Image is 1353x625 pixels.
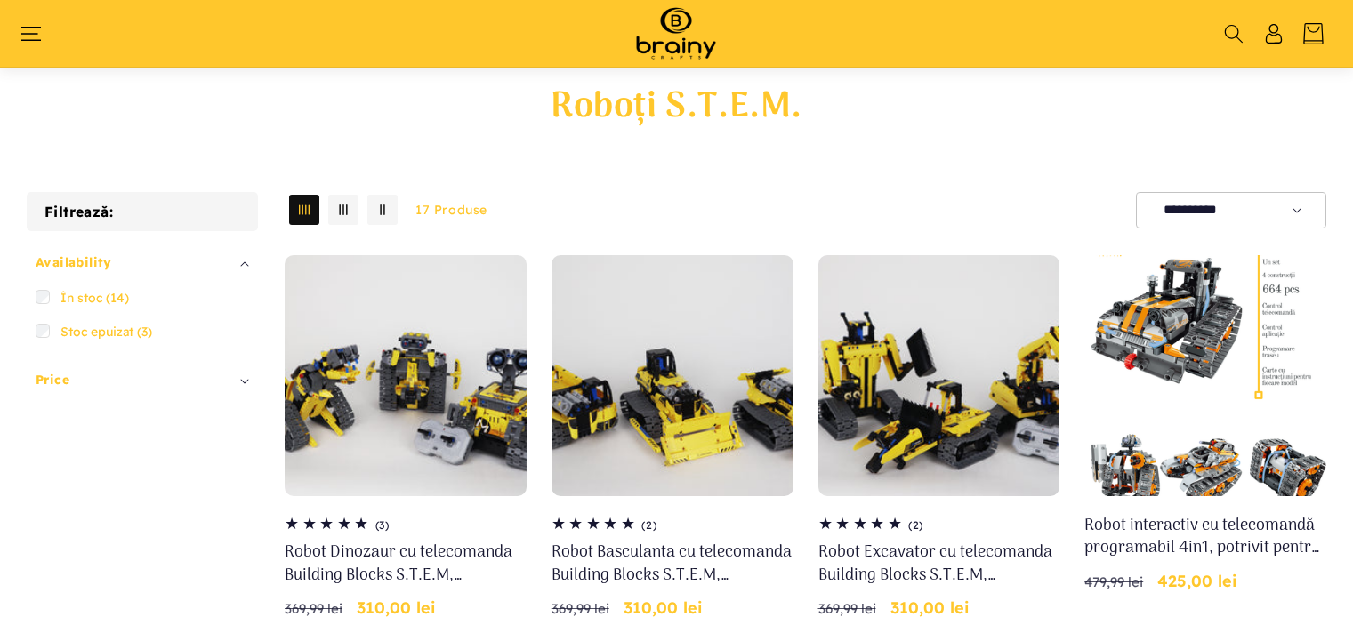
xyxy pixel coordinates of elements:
[1222,24,1244,44] summary: Căutați
[552,541,793,586] a: Robot Basculanta cu telecomanda Building Blocks S.T.E.M, Programabil 3 in 1, pentru interior si e...
[27,192,258,231] h2: Filtrează:
[27,362,258,398] summary: Price
[1084,515,1326,559] a: Robot interactiv cu telecomandă programabil 4in1, potrivit pentru interior și exterior, Robot/Tan...
[618,4,734,62] img: Brainy Crafts
[415,202,487,218] span: 17 produse
[36,372,69,388] span: Price
[27,244,258,281] summary: Availability (0 selectat)
[285,541,527,586] a: Robot Dinozaur cu telecomanda Building Blocks S.T.E.M, Programabil 3 in 1, pentru interior si ext...
[28,24,51,44] summary: Meniu
[27,90,1326,125] h1: Roboți S.T.E.M.
[818,541,1060,586] a: Robot Excavator cu telecomanda Building Blocks S.T.E.M, Programabil 3 in 1, Echipament de constru...
[60,324,152,340] span: Stoc epuizat (3)
[36,254,112,270] span: Availability
[60,290,129,306] span: În stoc (14)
